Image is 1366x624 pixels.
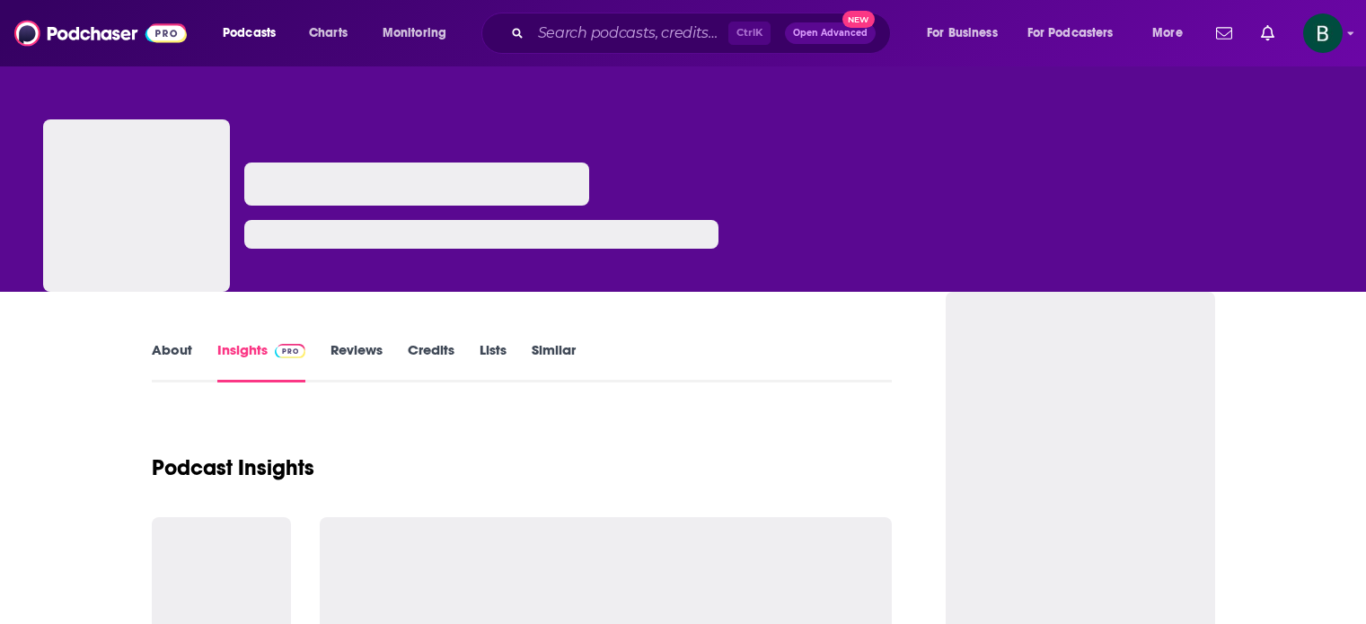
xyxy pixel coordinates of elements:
[914,19,1020,48] button: open menu
[275,344,306,358] img: Podchaser Pro
[480,341,507,382] a: Lists
[728,22,771,45] span: Ctrl K
[309,21,348,46] span: Charts
[297,19,358,48] a: Charts
[1140,19,1205,48] button: open menu
[152,341,192,382] a: About
[1254,18,1282,48] a: Show notifications dropdown
[223,21,276,46] span: Podcasts
[531,19,728,48] input: Search podcasts, credits, & more...
[1303,13,1343,53] span: Logged in as betsy46033
[1152,21,1183,46] span: More
[370,19,470,48] button: open menu
[785,22,876,44] button: Open AdvancedNew
[330,341,383,382] a: Reviews
[152,454,314,481] h1: Podcast Insights
[408,341,454,382] a: Credits
[217,341,306,382] a: InsightsPodchaser Pro
[1303,13,1343,53] button: Show profile menu
[1027,21,1114,46] span: For Podcasters
[927,21,998,46] span: For Business
[1209,18,1239,48] a: Show notifications dropdown
[532,341,576,382] a: Similar
[1016,19,1140,48] button: open menu
[210,19,299,48] button: open menu
[498,13,908,54] div: Search podcasts, credits, & more...
[1303,13,1343,53] img: User Profile
[383,21,446,46] span: Monitoring
[793,29,868,38] span: Open Advanced
[14,16,187,50] img: Podchaser - Follow, Share and Rate Podcasts
[842,11,875,28] span: New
